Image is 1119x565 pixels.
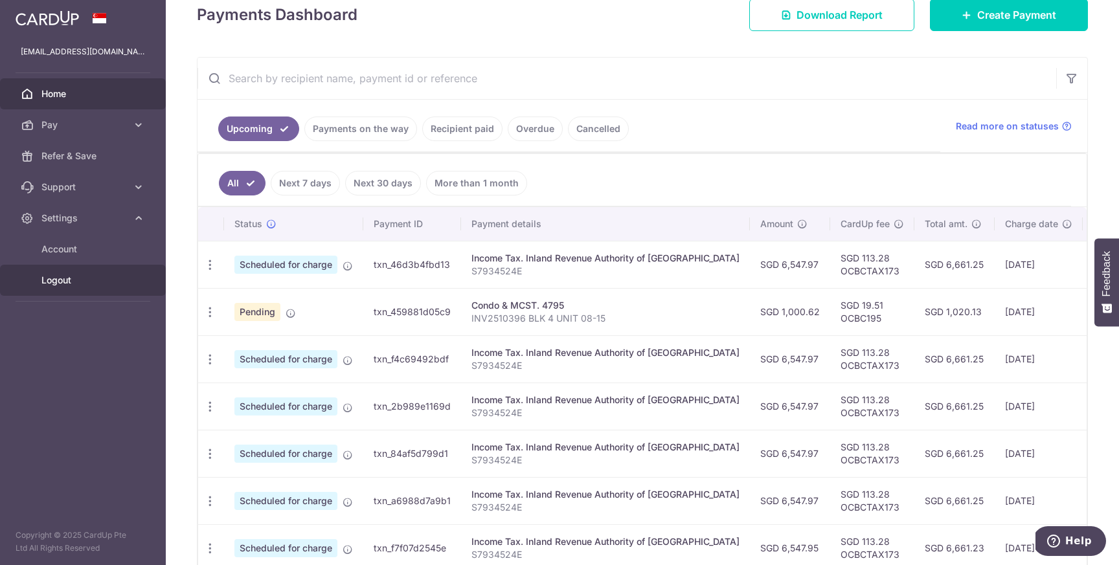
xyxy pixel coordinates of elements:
[914,241,995,288] td: SGD 6,661.25
[750,241,830,288] td: SGD 6,547.97
[345,171,421,195] a: Next 30 days
[271,171,340,195] a: Next 7 days
[41,87,127,100] span: Home
[41,150,127,162] span: Refer & Save
[750,430,830,477] td: SGD 6,547.97
[956,120,1072,133] a: Read more on statuses
[363,335,461,382] td: txn_f4c69492bdf
[471,359,740,372] p: S7934524E
[1005,217,1058,230] span: Charge date
[925,217,967,230] span: Total amt.
[471,252,740,265] div: Income Tax. Inland Revenue Authority of [GEOGRAPHIC_DATA]
[471,299,740,312] div: Condo & MCST. 4795
[995,335,1083,382] td: [DATE]
[234,492,337,510] span: Scheduled for charge
[750,335,830,382] td: SGD 6,547.97
[830,382,914,430] td: SGD 113.28 OCBCTAX173
[234,256,337,274] span: Scheduled for charge
[304,116,417,141] a: Payments on the way
[218,116,299,141] a: Upcoming
[234,303,280,321] span: Pending
[363,430,461,477] td: txn_84af5d799d1
[995,382,1083,430] td: [DATE]
[956,120,1059,133] span: Read more on statuses
[234,539,337,557] span: Scheduled for charge
[471,535,740,548] div: Income Tax. Inland Revenue Authority of [GEOGRAPHIC_DATA]
[219,171,266,195] a: All
[471,501,740,514] p: S7934524E
[363,207,461,241] th: Payment ID
[914,430,995,477] td: SGD 6,661.25
[830,241,914,288] td: SGD 113.28 OCBCTAX173
[471,312,740,325] p: INV2510396 BLK 4 UNIT 08-15
[797,7,883,23] span: Download Report
[471,548,740,561] p: S7934524E
[830,335,914,382] td: SGD 113.28 OCBCTAX173
[830,430,914,477] td: SGD 113.28 OCBCTAX173
[461,207,750,241] th: Payment details
[914,477,995,524] td: SGD 6,661.25
[471,265,740,278] p: S7934524E
[471,406,740,419] p: S7934524E
[363,477,461,524] td: txn_a6988d7a9b1
[471,441,740,454] div: Income Tax. Inland Revenue Authority of [GEOGRAPHIC_DATA]
[41,181,127,194] span: Support
[363,241,461,288] td: txn_46d3b4fbd13
[471,454,740,467] p: S7934524E
[363,382,461,430] td: txn_2b989e1169d
[41,118,127,131] span: Pay
[830,477,914,524] td: SGD 113.28 OCBCTAX173
[508,116,563,141] a: Overdue
[1035,526,1106,559] iframe: Opens a widget where you can find more information
[830,288,914,335] td: SGD 19.51 OCBC195
[234,445,337,463] span: Scheduled for charge
[1101,251,1113,296] span: Feedback
[841,217,890,230] span: CardUp fee
[363,288,461,335] td: txn_459881d05c9
[41,274,127,287] span: Logout
[914,382,995,430] td: SGD 6,661.25
[995,477,1083,524] td: [DATE]
[750,382,830,430] td: SGD 6,547.97
[977,7,1056,23] span: Create Payment
[197,3,357,27] h4: Payments Dashboard
[234,397,337,415] span: Scheduled for charge
[41,243,127,256] span: Account
[760,217,793,230] span: Amount
[426,171,527,195] a: More than 1 month
[995,288,1083,335] td: [DATE]
[914,335,995,382] td: SGD 6,661.25
[234,350,337,368] span: Scheduled for charge
[750,477,830,524] td: SGD 6,547.97
[422,116,503,141] a: Recipient paid
[1094,238,1119,326] button: Feedback - Show survey
[995,430,1083,477] td: [DATE]
[198,58,1056,99] input: Search by recipient name, payment id or reference
[41,212,127,225] span: Settings
[471,488,740,501] div: Income Tax. Inland Revenue Authority of [GEOGRAPHIC_DATA]
[16,10,79,26] img: CardUp
[750,288,830,335] td: SGD 1,000.62
[471,346,740,359] div: Income Tax. Inland Revenue Authority of [GEOGRAPHIC_DATA]
[568,116,629,141] a: Cancelled
[21,45,145,58] p: [EMAIL_ADDRESS][DOMAIN_NAME]
[914,288,995,335] td: SGD 1,020.13
[234,217,262,230] span: Status
[471,393,740,406] div: Income Tax. Inland Revenue Authority of [GEOGRAPHIC_DATA]
[995,241,1083,288] td: [DATE]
